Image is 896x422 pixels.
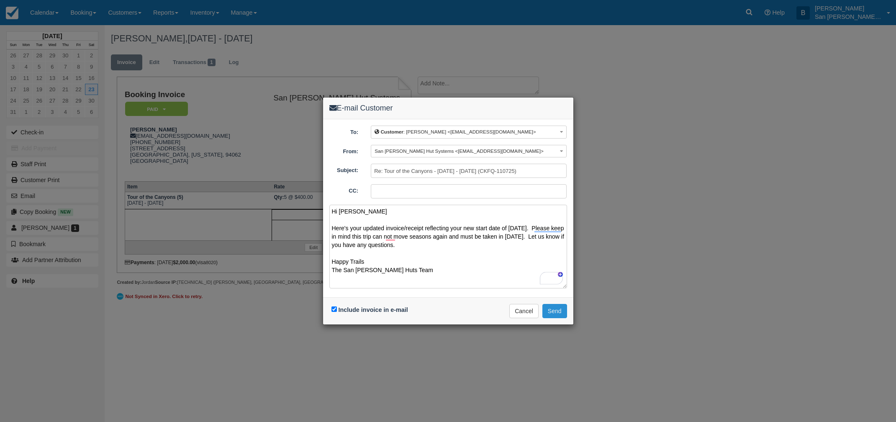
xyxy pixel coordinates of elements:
label: CC: [323,184,365,195]
button: San [PERSON_NAME] Hut Systems <[EMAIL_ADDRESS][DOMAIN_NAME]> [371,145,567,158]
button: Send [542,304,567,318]
textarea: To enrich screen reader interactions, please activate Accessibility in Grammarly extension settings [329,205,567,288]
h4: E-mail Customer [329,104,567,113]
label: From: [323,145,365,156]
b: Customer [380,129,403,134]
button: Cancel [509,304,539,318]
label: Include invoice in e-mail [339,306,408,313]
span: : [PERSON_NAME] <[EMAIL_ADDRESS][DOMAIN_NAME]> [375,129,536,134]
label: To: [323,126,365,136]
button: Customer: [PERSON_NAME] <[EMAIL_ADDRESS][DOMAIN_NAME]> [371,126,567,139]
span: San [PERSON_NAME] Hut Systems <[EMAIL_ADDRESS][DOMAIN_NAME]> [375,148,544,154]
label: Subject: [323,164,365,175]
